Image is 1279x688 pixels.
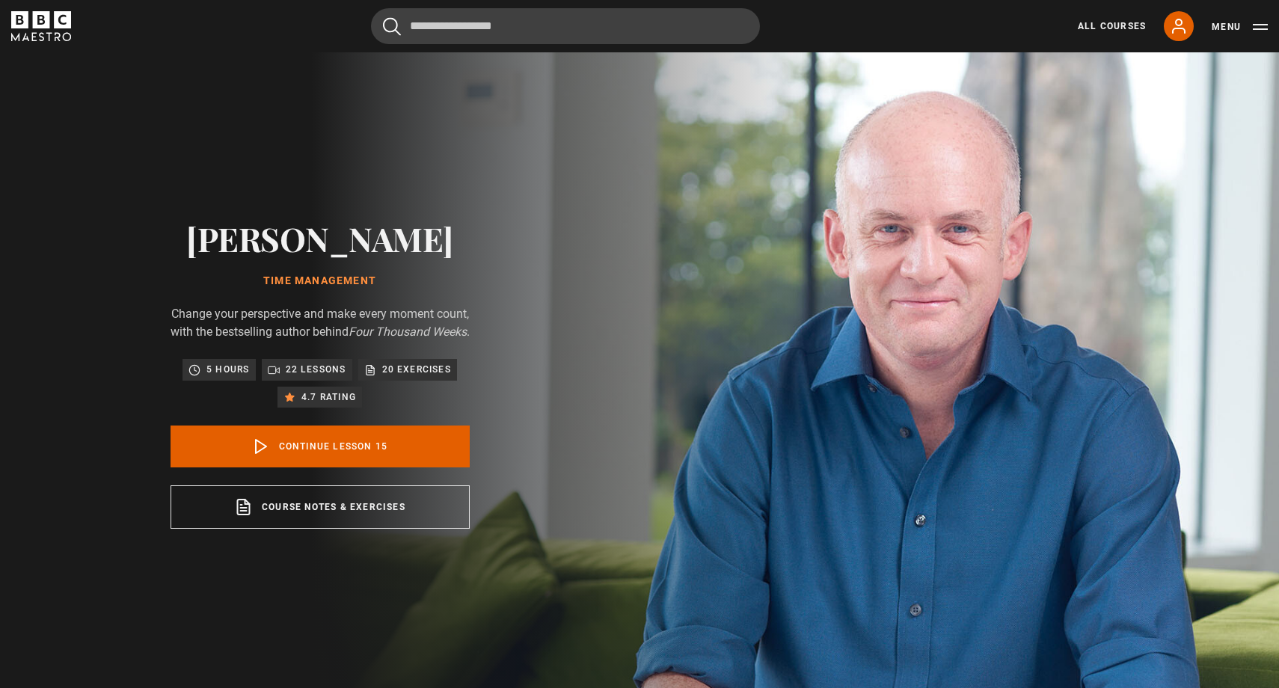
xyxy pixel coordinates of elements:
[171,426,470,467] a: Continue lesson 15
[371,8,760,44] input: Search
[301,390,356,405] p: 4.7 rating
[1078,19,1146,33] a: All Courses
[171,485,470,529] a: Course notes & exercises
[171,305,470,341] p: Change your perspective and make every moment count, with the bestselling author behind .
[171,275,470,287] h1: Time Management
[171,219,470,257] h2: [PERSON_NAME]
[383,17,401,36] button: Submit the search query
[1212,19,1268,34] button: Toggle navigation
[206,362,249,377] p: 5 hours
[382,362,451,377] p: 20 exercises
[11,11,71,41] svg: BBC Maestro
[286,362,346,377] p: 22 lessons
[349,325,467,339] i: Four Thousand Weeks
